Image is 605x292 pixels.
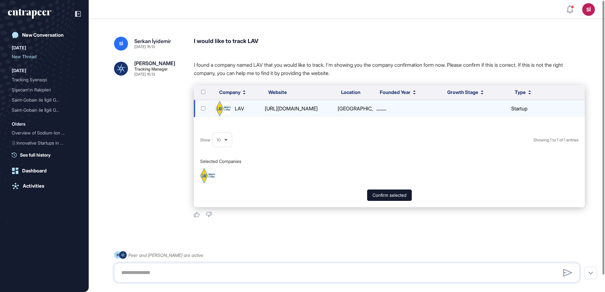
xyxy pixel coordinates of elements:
[12,105,77,115] div: Saint-Gobain ile İlgili Gelişmeler
[12,105,72,115] div: Saint-Gobain ile İlgili G...
[20,152,51,158] span: See full history
[533,136,578,144] div: Showing 1 to 1 of 1 entries
[12,85,77,95] div: Şişecam'ın Rakipleri
[194,61,585,77] p: I found a company named LAV that you would like to track. I'm showing you the company confirmatio...
[201,168,215,183] img: LAV-logo
[338,105,388,112] span: [GEOGRAPHIC_DATA]
[22,32,64,38] div: New Conversation
[12,44,26,52] div: [DATE]
[219,88,245,96] button: Company
[23,183,44,189] div: Activities
[134,72,155,76] div: [DATE] 15:13
[12,120,25,128] div: Olders
[134,61,175,66] div: [PERSON_NAME]
[22,168,47,174] div: Dashboard
[367,189,412,201] button: Confirm selected
[341,89,360,95] span: Location
[262,104,333,113] div: [URL][DOMAIN_NAME]
[12,128,72,138] div: Overview of Sodium-Ion Ba...
[200,159,241,164] h6: Selected Companies
[134,67,168,71] div: Tracking Manager
[380,88,411,96] span: Founded Year
[8,9,51,19] div: entrapeer-logo
[134,39,171,44] div: Serkan İyidemir
[235,104,244,113] div: LAV
[8,29,81,41] a: New Conversation
[12,138,77,148] div: Innovative Startups in Adaptive Molding Technologies
[128,251,203,259] div: Peer and [PERSON_NAME] are active
[380,88,416,96] button: Founded Year
[447,88,478,96] span: Growth Stage
[8,165,81,177] a: Dashboard
[194,37,585,51] div: I would like to track LAV
[447,88,483,96] button: Growth Stage
[12,75,72,85] div: Tracking Syensqo
[216,101,231,116] img: LAV-logo
[511,105,527,112] span: startup
[582,3,595,16] button: Sİ
[200,136,210,144] span: Show
[119,41,123,46] span: Sİ
[12,52,77,62] div: New Thread
[268,89,287,95] span: Website
[12,95,77,105] div: Saint-Gobain ile İlgili Güncel Gelişmeler
[12,85,72,95] div: Şişecam'ın Rakipleri
[515,88,531,96] button: Type
[12,52,72,62] div: New Thread
[8,180,81,192] a: Activities
[219,88,240,96] span: Company
[12,128,77,138] div: Overview of Sodium-Ion Battery Startups
[515,88,526,96] span: Type
[12,67,26,74] div: [DATE]
[12,75,77,85] div: Tracking Syensqo
[12,138,72,148] div: Innovative Startups in Ad...
[134,45,155,49] div: [DATE] 15:13
[12,152,81,158] a: See full history
[12,95,72,105] div: Saint-Gobain ile İlgili G...
[217,138,221,142] span: 10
